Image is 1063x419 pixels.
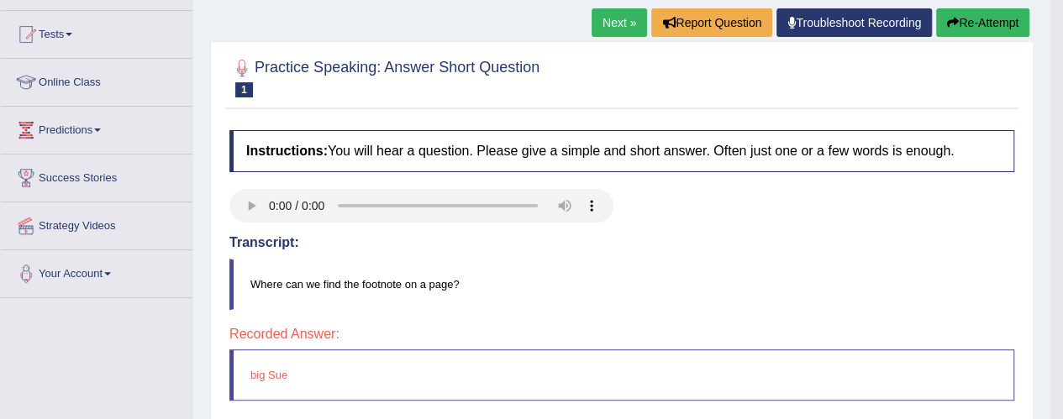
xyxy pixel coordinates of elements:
h4: Recorded Answer: [229,327,1014,342]
a: Strategy Videos [1,202,192,244]
h2: Practice Speaking: Answer Short Question [229,55,539,97]
a: Your Account [1,250,192,292]
a: Tests [1,11,192,53]
b: Instructions: [246,144,328,158]
h4: Transcript: [229,235,1014,250]
blockquote: Where can we find the footnote on a page? [229,259,1014,310]
button: Re-Attempt [936,8,1029,37]
a: Next » [592,8,647,37]
a: Success Stories [1,155,192,196]
button: Report Question [651,8,772,37]
h4: You will hear a question. Please give a simple and short answer. Often just one or a few words is... [229,130,1014,172]
span: 1 [235,82,253,97]
a: Online Class [1,59,192,101]
a: Predictions [1,107,192,149]
a: Troubleshoot Recording [776,8,932,37]
blockquote: big Sue [229,349,1014,401]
